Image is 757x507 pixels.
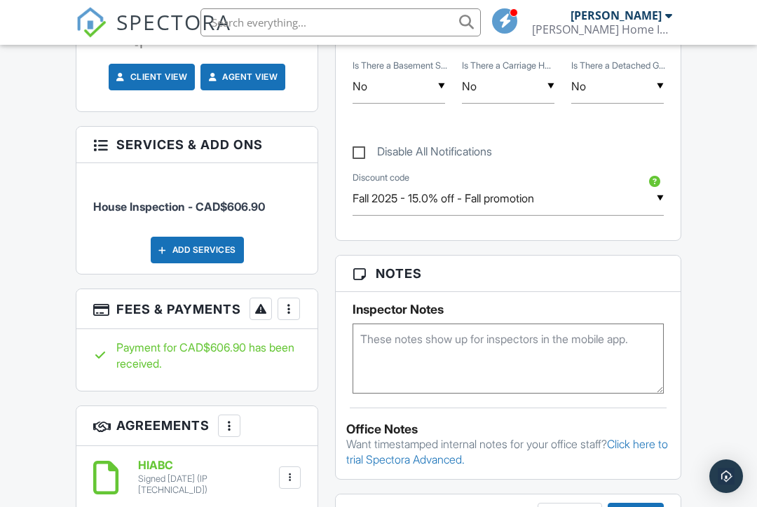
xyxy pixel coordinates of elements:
[353,60,447,72] label: Is There a Basement Suite?
[93,200,265,214] span: House Inspection - CAD$606.90
[346,422,670,436] div: Office Notes
[114,70,188,84] a: Client View
[346,437,668,466] a: Click here to trial Spectora Advanced.
[532,22,672,36] div: Davies Home Inspection
[336,256,681,292] h3: Notes
[353,303,664,317] h5: Inspector Notes
[93,340,301,371] div: Payment for CAD$606.90 has been received.
[138,459,276,472] h6: HIABC
[76,289,318,329] h3: Fees & Payments
[346,436,670,468] p: Want timestamped internal notes for your office staff?
[571,60,665,72] label: Is There a Detached Garage?
[709,459,743,493] div: Open Intercom Messenger
[151,237,244,263] div: Add Services
[76,127,318,163] h3: Services & Add ons
[571,8,662,22] div: [PERSON_NAME]
[116,7,231,36] span: SPECTORA
[353,172,409,184] label: Discount code
[76,406,318,446] h3: Agreements
[205,70,278,84] a: Agent View
[76,19,231,48] a: SPECTORA
[462,60,551,72] label: Is There a Carriage House?
[76,7,107,38] img: The Best Home Inspection Software - Spectora
[138,473,276,496] div: Signed [DATE] (IP [TECHNICAL_ID])
[200,8,481,36] input: Search everything...
[353,145,492,162] label: Disable All Notifications
[138,459,276,495] a: HIABC Signed [DATE] (IP [TECHNICAL_ID])
[93,174,301,225] li: Service: House Inspection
